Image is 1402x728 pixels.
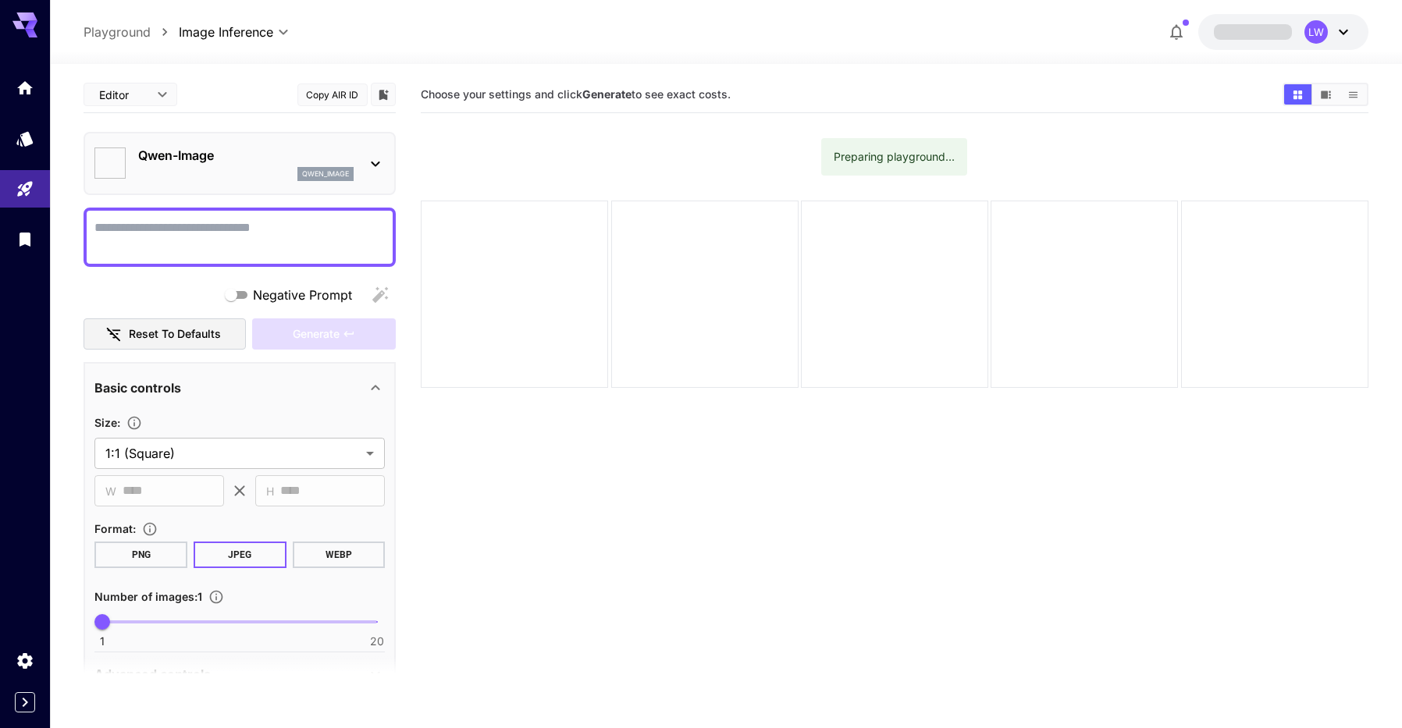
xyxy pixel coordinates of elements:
[253,286,352,304] span: Negative Prompt
[94,590,202,603] span: Number of images : 1
[1284,84,1311,105] button: Show images in grid view
[94,416,120,429] span: Size :
[179,23,273,41] span: Image Inference
[1198,14,1368,50] button: LW
[16,129,34,148] div: Models
[15,692,35,712] button: Expand sidebar
[16,179,34,199] div: Playground
[266,482,274,500] span: H
[1312,84,1340,105] button: Show images in video view
[370,634,384,649] span: 20
[194,542,286,568] button: JPEG
[94,369,385,407] div: Basic controls
[84,23,151,41] a: Playground
[105,444,360,463] span: 1:1 (Square)
[100,634,105,649] span: 1
[293,542,386,568] button: WEBP
[136,521,164,537] button: Choose the file format for the output image.
[834,143,955,171] div: Preparing playground...
[94,522,136,535] span: Format :
[84,23,179,41] nav: breadcrumb
[94,140,385,187] div: Qwen-Imageqwen_image
[16,651,34,670] div: Settings
[99,87,148,103] span: Editor
[202,589,230,605] button: Specify how many images to generate in a single request. Each image generation will be charged se...
[94,655,385,693] div: Advanced controls
[1304,20,1328,44] div: LW
[297,83,368,106] button: Copy AIR ID
[105,482,116,500] span: W
[94,542,187,568] button: PNG
[302,169,349,179] p: qwen_image
[120,415,148,431] button: Adjust the dimensions of the generated image by specifying its width and height in pixels, or sel...
[1283,83,1368,106] div: Show images in grid viewShow images in video viewShow images in list view
[582,87,632,101] b: Generate
[16,78,34,98] div: Home
[138,146,354,165] p: Qwen-Image
[84,318,246,350] button: Reset to defaults
[376,85,390,104] button: Add to library
[1340,84,1367,105] button: Show images in list view
[16,229,34,249] div: Library
[94,378,181,397] p: Basic controls
[421,87,731,101] span: Choose your settings and click to see exact costs.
